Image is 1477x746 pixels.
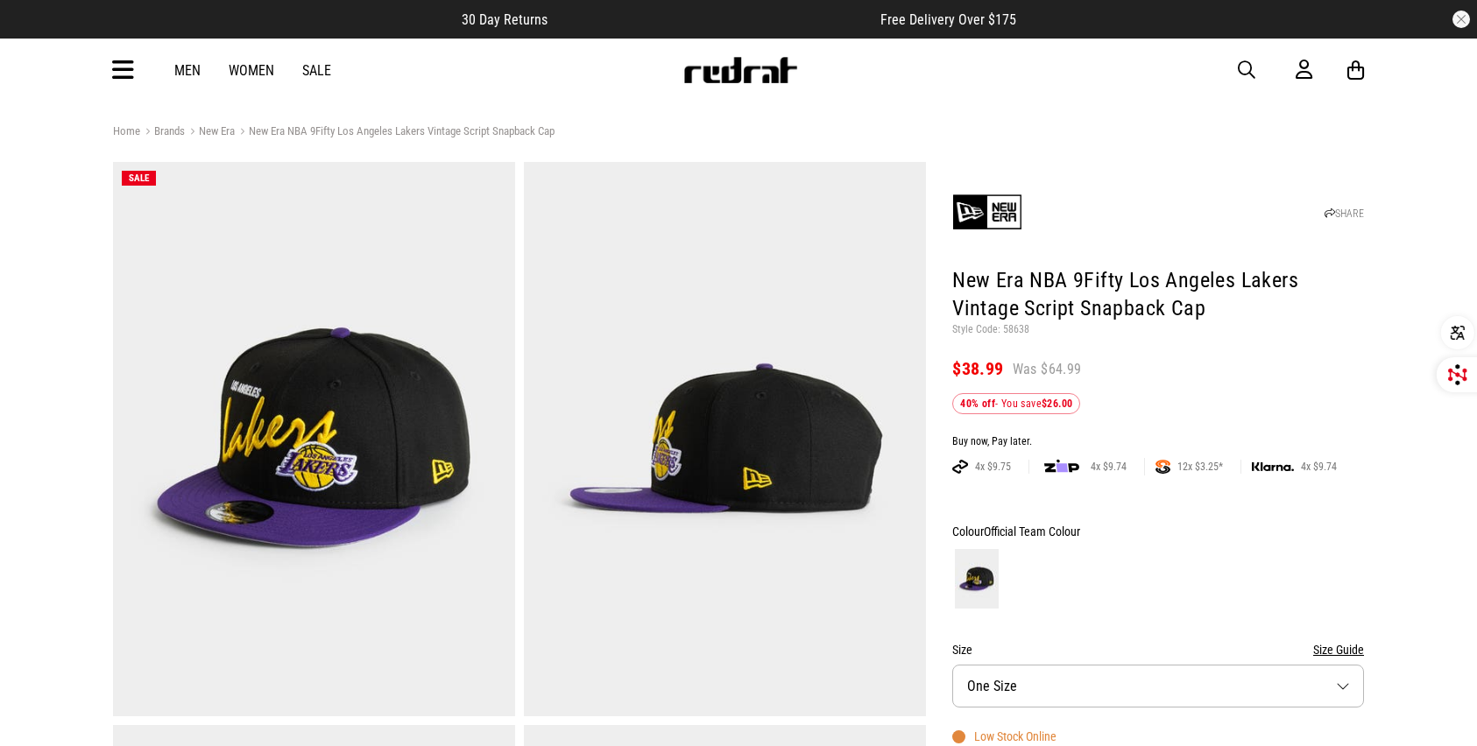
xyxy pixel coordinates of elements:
[1252,462,1294,472] img: KLARNA
[1044,458,1079,475] img: zip
[1294,460,1344,474] span: 4x $9.74
[952,267,1364,323] h1: New Era NBA 9Fifty Los Angeles Lakers Vintage Script Snapback Cap
[583,11,845,28] iframe: Customer reviews powered by Trustpilot
[185,124,235,141] a: New Era
[302,62,331,79] a: Sale
[140,124,185,141] a: Brands
[952,323,1364,337] p: Style Code: 58638
[952,393,1080,414] div: - You save
[952,435,1364,449] div: Buy now, Pay later.
[229,62,274,79] a: Women
[129,172,149,184] span: SALE
[1325,208,1364,220] a: SHARE
[1155,460,1170,474] img: SPLITPAY
[984,524,1080,538] span: Official Team Colour
[462,11,548,28] span: 30 Day Returns
[524,162,926,716] img: New Era Nba 9fifty Los Angeles Lakers Vintage Script Snapback Cap in Multi
[960,398,995,410] b: 40% off
[952,521,1364,542] div: Colour
[1084,460,1134,474] span: 4x $9.74
[967,678,1017,694] span: One Size
[235,124,555,141] a: New Era NBA 9Fifty Los Angeles Lakers Vintage Script Snapback Cap
[880,11,1016,28] span: Free Delivery Over $175
[113,124,140,137] a: Home
[682,57,798,83] img: Redrat logo
[113,162,515,716] img: New Era Nba 9fifty Los Angeles Lakers Vintage Script Snapback Cap in Multi
[952,460,968,474] img: AFTERPAY
[1013,360,1082,379] span: Was $64.99
[1313,639,1364,660] button: Size Guide
[1042,398,1072,410] b: $26.00
[968,460,1018,474] span: 4x $9.75
[952,729,1057,743] div: Low Stock Online
[1170,460,1230,474] span: 12x $3.25*
[952,358,1003,379] span: $38.99
[952,665,1364,707] button: One Size
[955,549,999,609] img: Official Team Colour
[952,639,1364,660] div: Size
[952,177,1022,247] img: New Era
[174,62,201,79] a: Men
